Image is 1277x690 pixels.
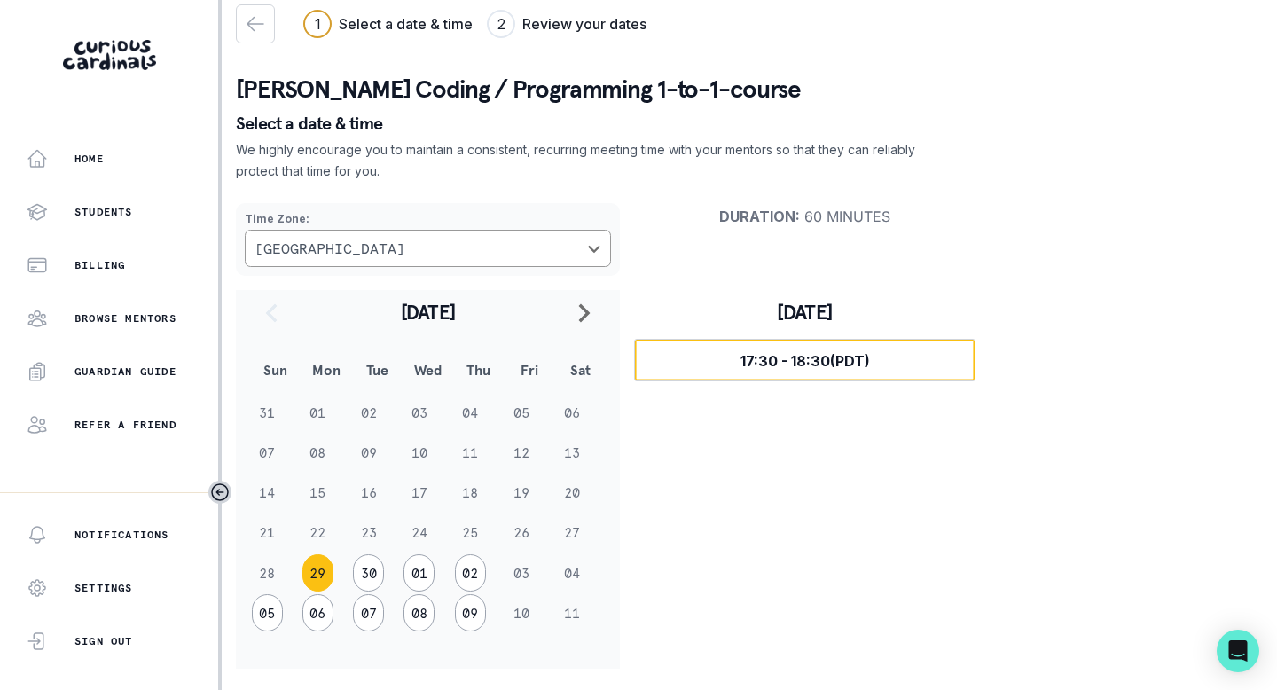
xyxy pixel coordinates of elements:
div: 2 [497,13,505,35]
p: Settings [74,581,133,595]
button: 02 [455,554,486,592]
h3: Review your dates [522,13,646,35]
p: Select a date & time [236,114,1263,132]
button: 30 [353,554,384,592]
strong: Time Zone : [245,212,309,225]
img: Curious Cardinals Logo [63,40,156,70]
button: 09 [455,594,486,631]
button: 06 [302,594,333,631]
th: Wed [403,347,453,393]
div: 1 [315,13,321,35]
th: Thu [453,347,504,393]
button: Toggle sidebar [208,481,231,504]
button: 17:30 - 18:30(PDT) [634,339,975,381]
button: 07 [353,594,384,631]
div: Open Intercom Messenger [1217,630,1259,672]
button: 08 [403,594,435,631]
th: Sat [555,347,606,393]
p: Students [74,205,133,219]
h3: [DATE] [634,300,975,325]
th: Tue [352,347,403,393]
th: Mon [301,347,351,393]
p: We highly encourage you to maintain a consistent, recurring meeting time with your mentors so tha... [236,139,917,182]
th: Sun [250,347,301,393]
p: Sign Out [74,634,133,648]
p: Guardian Guide [74,365,176,379]
button: Choose a timezone [245,230,611,267]
p: Refer a friend [74,418,176,432]
p: [PERSON_NAME] Coding / Programming 1-to-1-course [236,72,1263,107]
p: Browse Mentors [74,311,176,325]
p: Home [74,152,104,166]
div: Progress [303,10,646,38]
button: navigate to next month [563,290,606,334]
button: 29 [302,554,333,592]
button: 01 [403,554,435,592]
strong: Duration : [719,208,800,225]
h2: [DATE] [293,300,563,325]
h3: Select a date & time [339,13,473,35]
span: 17:30 - 18:30 (PDT) [740,352,870,370]
th: Fri [504,347,554,393]
p: 60 minutes [634,208,975,225]
button: 05 [252,594,283,631]
p: Billing [74,258,125,272]
p: Notifications [74,528,169,542]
